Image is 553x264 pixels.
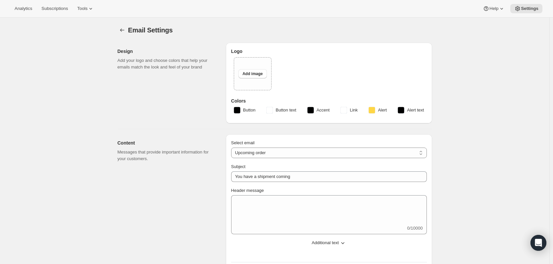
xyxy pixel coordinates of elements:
[73,4,98,13] button: Tools
[231,140,255,145] span: Select email
[118,25,127,35] button: Settings
[394,105,428,115] button: Alert text
[243,107,256,113] span: Button
[11,4,36,13] button: Analytics
[230,105,260,115] button: Button
[231,164,245,169] span: Subject
[77,6,87,11] span: Tools
[15,6,32,11] span: Analytics
[276,107,296,113] span: Button text
[118,48,215,55] h2: Design
[231,48,427,55] h3: Logo
[530,235,546,251] div: Open Intercom Messenger
[336,105,362,115] button: Link
[118,57,215,70] p: Add your logo and choose colors that help your emails match the look and feel of your brand
[118,149,215,162] p: Messages that provide important information for your customers.
[118,140,215,146] h2: Content
[378,107,387,113] span: Alert
[231,98,427,104] h3: Colors
[303,105,334,115] button: Accent
[242,71,263,76] span: Add image
[238,69,267,78] button: Add image
[407,107,424,113] span: Alert text
[521,6,538,11] span: Settings
[227,238,431,248] button: Additional text
[128,26,173,34] span: Email Settings
[41,6,68,11] span: Subscriptions
[479,4,509,13] button: Help
[262,105,300,115] button: Button text
[489,6,498,11] span: Help
[231,188,264,193] span: Header message
[317,107,330,113] span: Accent
[365,105,391,115] button: Alert
[37,4,72,13] button: Subscriptions
[510,4,542,13] button: Settings
[350,107,358,113] span: Link
[312,240,339,246] span: Additional text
